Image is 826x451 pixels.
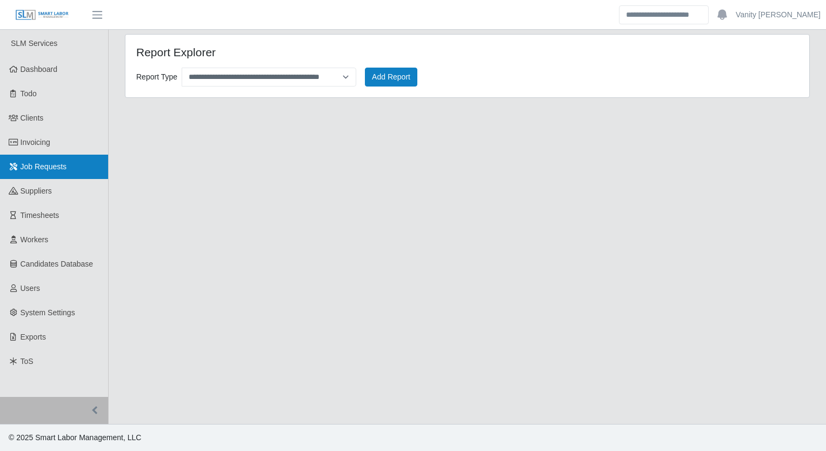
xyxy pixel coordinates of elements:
img: SLM Logo [15,9,69,21]
span: ToS [21,357,34,366]
span: Timesheets [21,211,59,220]
span: Workers [21,235,49,244]
span: SLM Services [11,39,57,48]
button: Add Report [365,68,417,87]
span: Exports [21,333,46,341]
span: Dashboard [21,65,58,74]
h4: Report Explorer [136,45,403,59]
span: Candidates Database [21,260,94,268]
span: Job Requests [21,162,67,171]
span: Clients [21,114,44,122]
span: Todo [21,89,37,98]
label: Report Type [136,70,177,84]
span: Invoicing [21,138,50,147]
input: Search [619,5,709,24]
span: © 2025 Smart Labor Management, LLC [9,433,141,442]
span: Users [21,284,41,293]
span: Suppliers [21,187,52,195]
span: System Settings [21,308,75,317]
a: Vanity [PERSON_NAME] [736,9,821,21]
